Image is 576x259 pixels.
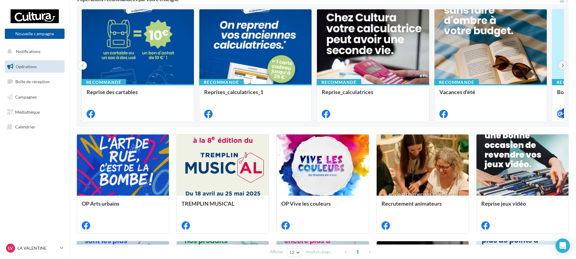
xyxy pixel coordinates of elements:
[555,238,570,253] div: Open Intercom Messenger
[434,79,479,86] div: Recommandé
[5,242,65,254] a: LV LA VALENTINE
[4,121,66,133] a: Calendrier
[4,45,63,58] button: Notifications
[81,79,126,86] div: Recommandé
[15,79,50,84] span: Boîte de réception
[4,75,66,88] a: Boîte de réception
[15,94,37,99] span: Campagnes
[15,109,40,114] span: Médiathèque
[287,248,302,257] button: 12
[4,60,66,73] a: Opérations
[16,64,37,69] span: Opérations
[204,89,307,101] div: Reprises_calculatrices_1
[439,89,542,101] div: Vacances d'été
[182,201,264,213] div: TREMPLIN MUSIC'AL
[290,250,295,255] span: 12
[317,79,361,86] div: Recommandé
[270,249,283,255] span: Afficher
[8,245,13,251] span: LV
[5,29,65,39] button: Nouvelle campagne
[353,247,362,257] span: 1
[199,79,244,86] div: Recommandé
[281,201,364,213] div: OP Vive les couleurs
[562,108,567,113] div: 4
[381,201,464,213] div: Recrutement animateurs
[16,49,40,54] span: Notifications
[87,89,189,101] div: Reprise des cartables
[4,106,66,118] a: Médiathèque
[17,245,58,251] p: LA VALENTINE
[82,201,164,213] div: OP Arts urbains
[305,249,331,255] span: résultats/page
[322,89,424,101] div: Reprise_calculatrices
[481,201,564,213] div: Reprise jeux vidéo
[4,91,66,103] a: Campagnes
[15,124,35,129] span: Calendrier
